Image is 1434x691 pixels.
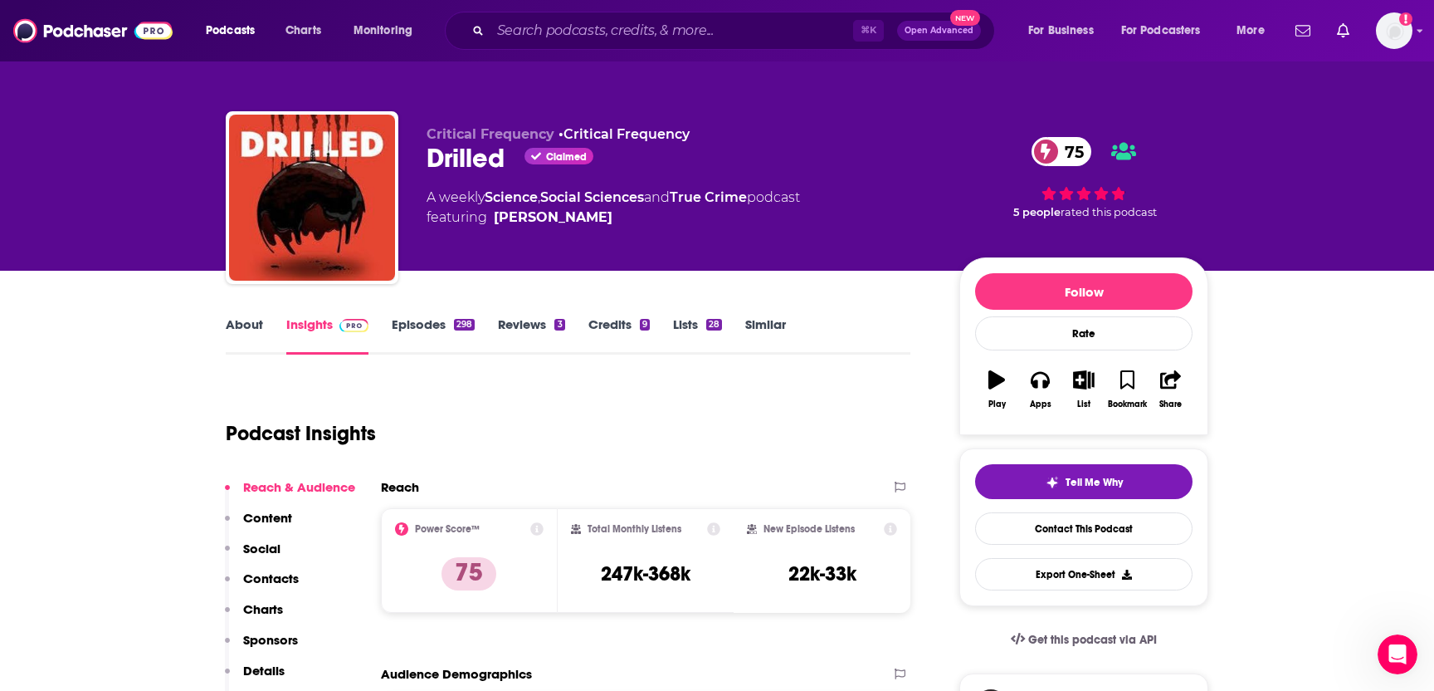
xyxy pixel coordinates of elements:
div: 9 [640,319,650,331]
div: Share [1159,399,1182,409]
span: 5 people [1013,206,1061,218]
div: 75 5 peoplerated this podcast [959,126,1208,229]
span: and [644,189,670,205]
img: tell me why sparkle [1046,476,1059,489]
button: Play [975,360,1018,419]
button: Social [225,541,280,571]
span: Open Advanced [905,27,973,35]
button: Sponsors [225,632,298,663]
span: For Business [1028,19,1094,42]
img: Drilled [229,115,395,281]
h2: Power Score™ [415,523,480,535]
span: New [950,10,980,26]
a: Amy Westervelt [494,208,612,228]
button: Apps [1018,360,1061,419]
div: Rate [975,316,1193,350]
input: Search podcasts, credits, & more... [490,17,853,44]
div: Bookmark [1108,399,1147,409]
button: Share [1149,360,1193,419]
button: Open AdvancedNew [897,21,981,41]
h2: Audience Demographics [381,666,532,682]
img: User Profile [1376,12,1412,49]
img: Podchaser - Follow, Share and Rate Podcasts [13,15,173,47]
a: Contact This Podcast [975,512,1193,545]
a: Get this podcast via API [997,620,1170,660]
h3: 247k-368k [601,561,690,586]
p: Contacts [243,571,299,586]
img: Podchaser Pro [339,319,368,332]
div: Search podcasts, credits, & more... [461,12,1011,50]
a: Charts [275,17,331,44]
p: Charts [243,601,283,617]
a: Credits9 [588,316,650,355]
a: 75 [1032,137,1092,166]
div: List [1077,399,1090,409]
div: A weekly podcast [427,188,800,228]
svg: Add a profile image [1399,12,1412,26]
a: Social Sciences [540,189,644,205]
button: Contacts [225,571,299,601]
button: tell me why sparkleTell Me Why [975,464,1193,499]
span: Monitoring [354,19,412,42]
span: Get this podcast via API [1028,633,1157,647]
button: Export One-Sheet [975,558,1193,591]
a: Critical Frequency [563,126,690,142]
span: 75 [1048,137,1092,166]
span: rated this podcast [1061,206,1157,218]
span: featuring [427,208,800,228]
a: Reviews3 [498,316,564,355]
div: Play [988,399,1006,409]
span: Charts [285,19,321,42]
span: For Podcasters [1121,19,1201,42]
button: Reach & Audience [225,479,355,510]
button: open menu [194,17,276,44]
a: True Crime [670,189,747,205]
h3: 22k-33k [788,561,856,586]
button: Charts [225,601,283,632]
button: open menu [1225,17,1285,44]
p: Reach & Audience [243,479,355,495]
span: Claimed [546,153,587,161]
a: Similar [745,316,786,355]
a: Show notifications dropdown [1289,17,1317,45]
button: Show profile menu [1376,12,1412,49]
button: Content [225,510,292,541]
span: Logged in as Rbaldwin [1376,12,1412,49]
a: Lists28 [673,316,722,355]
a: Show notifications dropdown [1330,17,1356,45]
h2: Reach [381,479,419,495]
span: ⌘ K [853,20,884,42]
button: Bookmark [1105,360,1149,419]
div: 28 [706,319,722,331]
p: Social [243,541,280,556]
div: 298 [454,319,475,331]
span: Tell Me Why [1066,476,1123,489]
p: Sponsors [243,632,298,648]
p: Content [243,510,292,526]
p: 75 [441,557,496,591]
div: 3 [554,319,564,331]
span: Podcasts [206,19,255,42]
a: About [226,316,263,355]
div: Apps [1030,399,1051,409]
h2: New Episode Listens [763,523,855,535]
p: Details [243,663,285,679]
span: , [538,189,540,205]
span: Critical Frequency [427,126,554,142]
button: List [1062,360,1105,419]
button: open menu [342,17,434,44]
span: More [1236,19,1265,42]
a: Science [485,189,538,205]
a: InsightsPodchaser Pro [286,316,368,355]
button: open menu [1017,17,1115,44]
h2: Total Monthly Listens [588,523,681,535]
span: • [558,126,690,142]
h1: Podcast Insights [226,421,376,446]
button: open menu [1110,17,1225,44]
button: Follow [975,273,1193,310]
iframe: Intercom live chat [1378,635,1417,674]
a: Episodes298 [392,316,475,355]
